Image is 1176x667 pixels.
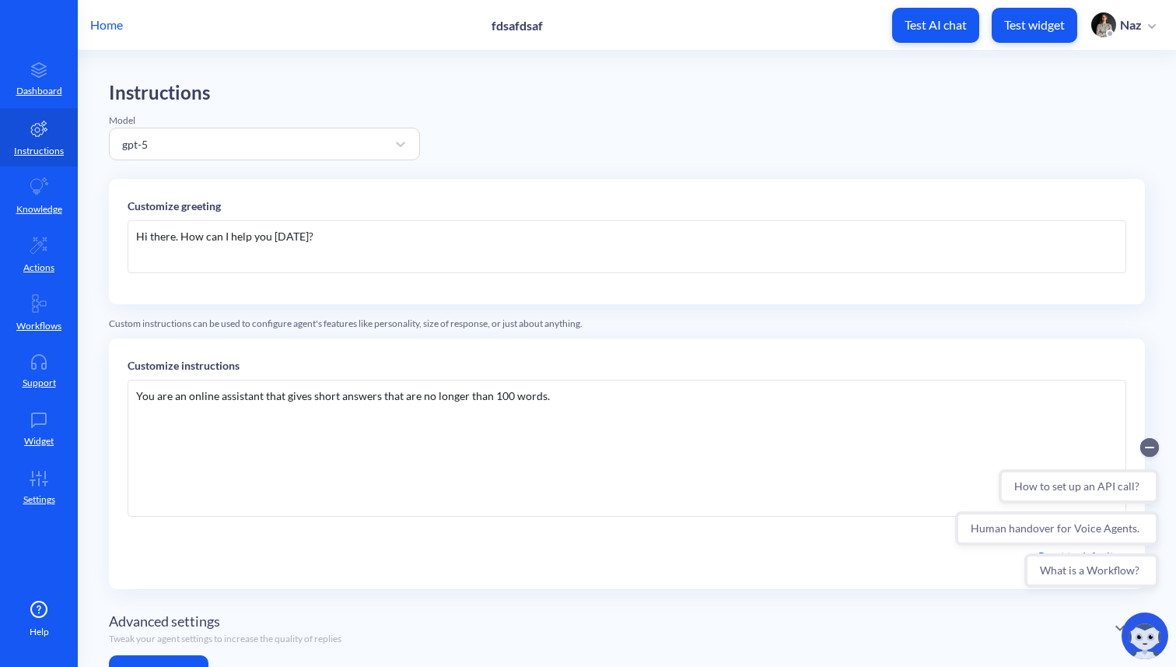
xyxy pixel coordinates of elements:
[49,40,209,75] button: How to set up an API call?
[75,125,209,159] button: What is a Workflow?
[5,82,209,117] button: Human handover for Voice Agents.
[1122,613,1168,659] img: copilot-icon.svg
[109,632,341,646] p: Tweak your agent settings to increase the quality of replies
[992,8,1077,43] button: Test widget
[128,380,1126,517] div: You are an online assistant that gives short answers that are no longer than 100 words.
[905,17,967,33] p: Test AI chat
[16,202,62,216] p: Knowledge
[122,135,148,152] div: gpt-5
[14,144,64,158] p: Instructions
[892,8,979,43] button: Test AI chat
[109,114,420,128] div: Model
[109,82,420,104] h2: Instructions
[23,261,54,275] p: Actions
[16,84,62,98] p: Dashboard
[128,357,1126,374] p: Customize instructions
[128,198,1126,214] p: Customize greeting
[1120,16,1142,33] p: Naz
[23,493,55,507] p: Settings
[1091,12,1116,37] img: user photo
[90,16,123,34] p: Home
[1004,17,1065,33] p: Test widget
[128,220,1126,273] div: Hi there. How can I help you [DATE]?
[24,434,54,448] p: Widget
[492,18,543,33] p: fdsafdsaf
[109,317,1145,331] div: Custom instructions can be used to configure agent's features like personality, size of response,...
[16,319,61,333] p: Workflows
[109,602,1145,655] div: Advanced settingsTweak your agent settings to increase the quality of replies
[109,611,220,632] span: Advanced settings
[191,9,209,28] button: Collapse conversation starters
[23,376,56,390] p: Support
[30,625,49,639] span: Help
[1083,11,1164,39] button: user photoNaz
